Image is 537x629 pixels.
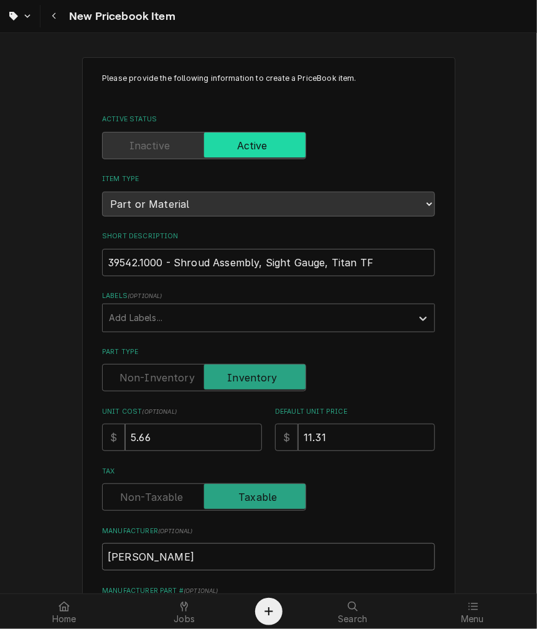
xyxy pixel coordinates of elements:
span: ( optional ) [158,528,193,534]
span: ( optional ) [184,587,218,594]
div: Part Type [102,347,435,391]
span: New Pricebook Item [65,8,175,25]
a: Home [5,597,124,627]
div: Active [102,132,435,159]
span: Menu [461,614,484,624]
div: Short Description [102,231,435,276]
button: Navigate back [43,5,65,27]
div: Item Type [102,174,435,216]
label: Unit Cost [102,407,262,417]
label: Manufacturer [102,526,435,536]
a: Menu [413,597,532,627]
div: Active Status [102,114,435,159]
div: Labels [102,291,435,332]
a: Jobs [125,597,244,627]
label: Manufacturer Part # [102,586,435,596]
button: Create Object [255,598,283,625]
input: Name used to describe this Part or Material [102,249,435,276]
label: Labels [102,291,435,301]
label: Item Type [102,174,435,184]
label: Short Description [102,231,435,241]
span: Search [338,614,367,624]
label: Tax [102,467,435,477]
a: Search [294,597,413,627]
label: Active Status [102,114,435,124]
div: Manufacturer [102,526,435,571]
div: Unit Cost [102,407,262,451]
span: ( optional ) [142,408,177,415]
label: Default Unit Price [275,407,435,417]
div: Default Unit Price [275,407,435,451]
label: Part Type [102,347,435,357]
p: Please provide the following information to create a PriceBook item. [102,73,435,96]
span: ( optional ) [128,292,162,299]
div: $ [102,424,125,451]
span: Jobs [174,614,195,624]
div: $ [275,424,298,451]
span: Home [52,614,77,624]
div: Tax [102,467,435,511]
a: Go to Parts & Materials [2,5,37,27]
